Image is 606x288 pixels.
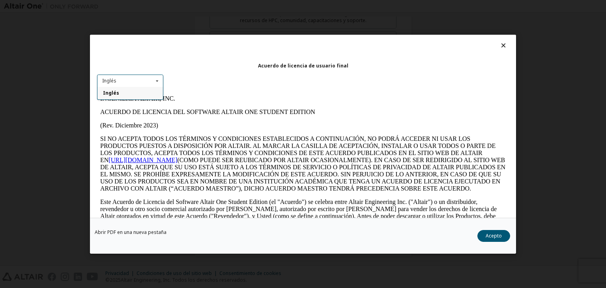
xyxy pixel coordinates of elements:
a: [URL][DOMAIN_NAME] [11,65,80,71]
font: (COMO PUEDE SER REUBICADO POR ALTAIR OCASIONALMENTE). EN CASO DE SER REDIRIGIDO AL SITIO WEB DE A... [3,65,408,100]
button: Acepto [477,230,510,242]
font: (Rev. Diciembre 2023) [3,30,61,37]
font: Acuerdo de licencia de usuario final [258,62,348,69]
font: INGENIERÍA ALTAIR, INC. [3,3,78,10]
font: Acepto [486,232,502,239]
font: SI NO ACEPTA TODOS LOS TÉRMINOS Y CONDICIONES ESTABLECIDOS A CONTINUACIÓN, NO PODRÁ ACCEDER NI US... [3,43,398,71]
font: Inglés [103,90,119,96]
font: Abrir PDF en una nueva pestaña [95,229,166,236]
font: ACUERDO DE LICENCIA DEL SOFTWARE ALTAIR ONE STUDENT EDITION [3,17,218,23]
font: Inglés [102,77,116,84]
a: Abrir PDF en una nueva pestaña [95,230,166,235]
font: Este Acuerdo de Licencia del Software Altair One Student Edition (el "Acuerdo") se celebra entre ... [3,107,400,142]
